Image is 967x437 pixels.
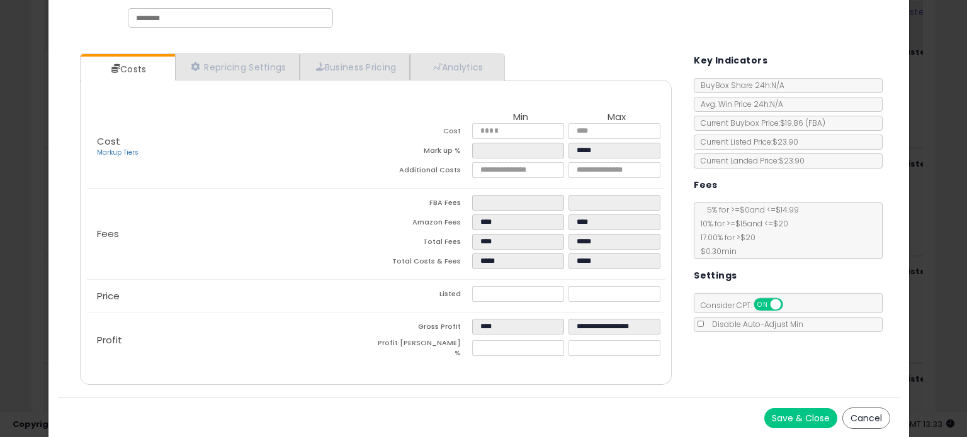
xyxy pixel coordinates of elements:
[781,299,801,310] span: OFF
[842,407,890,429] button: Cancel
[694,177,718,193] h5: Fees
[694,300,800,311] span: Consider CPT:
[694,218,788,229] span: 10 % for >= $15 and <= $20
[694,268,737,284] h5: Settings
[694,232,755,243] span: 17.00 % for > $20
[780,118,825,128] span: $19.86
[87,335,376,345] p: Profit
[694,246,737,257] span: $0.30 min
[568,112,665,123] th: Max
[694,53,767,69] h5: Key Indicators
[376,214,472,234] td: Amazon Fees
[81,57,174,82] a: Costs
[87,291,376,301] p: Price
[694,80,784,91] span: BuyBox Share 24h: N/A
[472,112,568,123] th: Min
[694,136,798,147] span: Current Listed Price: $23.90
[376,195,472,214] td: FBA Fees
[97,148,139,157] a: Markup Tiers
[300,54,410,80] a: Business Pricing
[764,408,837,428] button: Save & Close
[376,286,472,306] td: Listed
[694,118,825,128] span: Current Buybox Price:
[755,299,771,310] span: ON
[701,204,799,215] span: 5 % for >= $0 and <= $14.99
[87,229,376,239] p: Fees
[376,338,472,362] td: Profit [PERSON_NAME] %
[706,319,803,329] span: Disable Auto-Adjust Min
[376,123,472,143] td: Cost
[376,162,472,182] td: Additional Costs
[805,118,825,128] span: ( FBA )
[376,319,472,338] td: Gross Profit
[410,54,503,80] a: Analytics
[376,253,472,273] td: Total Costs & Fees
[376,143,472,162] td: Mark up %
[175,54,300,80] a: Repricing Settings
[376,234,472,253] td: Total Fees
[694,99,783,109] span: Avg. Win Price 24h: N/A
[87,136,376,158] p: Cost
[694,155,805,166] span: Current Landed Price: $23.90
